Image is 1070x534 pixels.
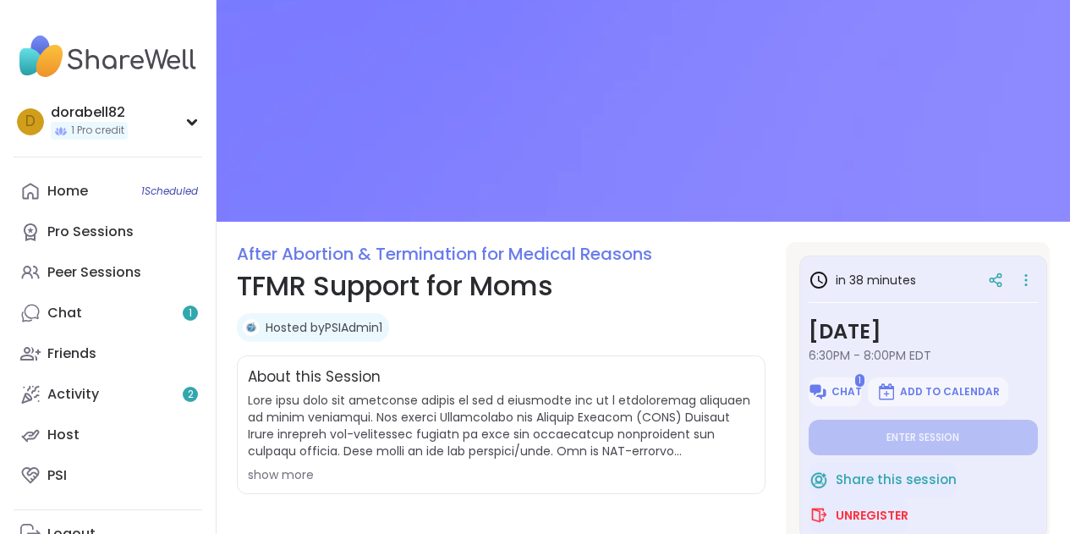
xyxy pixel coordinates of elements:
span: Unregister [836,507,908,524]
div: Pro Sessions [47,223,134,241]
span: d [25,111,36,133]
span: Enter session [886,431,959,444]
div: Host [47,426,80,444]
button: Add to Calendar [868,377,1008,406]
div: Home [47,182,88,201]
span: 2 [188,388,194,402]
h1: TFMR Support for Moms [237,266,765,306]
div: Friends [47,344,96,363]
img: PSIAdmin1 [243,319,260,336]
h2: About this Session [248,366,381,388]
span: 1 [189,306,192,321]
a: Peer Sessions [14,252,202,293]
button: Enter session [809,420,1038,455]
img: ShareWell Logomark [809,470,829,490]
a: Chat1 [14,293,202,333]
div: show more [248,466,754,483]
button: Chat [809,377,861,406]
img: ShareWell Logomark [808,382,828,402]
div: dorabell82 [51,103,128,122]
a: PSI [14,455,202,496]
h3: in 38 minutes [809,270,916,290]
div: Peer Sessions [47,263,141,282]
a: Pro Sessions [14,212,202,252]
a: Host [14,415,202,455]
button: Unregister [809,498,908,533]
div: Activity [47,385,99,404]
a: Hosted byPSIAdmin1 [266,319,382,336]
img: ShareWell Logomark [809,505,829,526]
span: Add to Calendar [900,385,1000,399]
div: Chat [47,304,82,322]
span: 1 [855,374,864,387]
img: ShareWell Nav Logo [14,27,202,86]
span: 1 Scheduled [141,184,198,198]
button: Share this session [809,462,957,498]
img: ShareWell Logomark [876,382,897,402]
a: Activity2 [14,374,202,415]
h3: [DATE] [809,317,1038,347]
span: Share this session [836,471,957,490]
a: Friends [14,333,202,374]
span: Chat [831,385,862,399]
span: Lore ipsu dolo sit ametconse adipis el sed d eiusmodte inc ut l etdoloremag aliquaen ad minim ven... [248,392,754,460]
span: 1 Pro credit [71,124,124,138]
div: PSI [47,466,67,485]
a: Home1Scheduled [14,171,202,212]
span: 6:30PM - 8:00PM EDT [809,347,1038,364]
a: After Abortion & Termination for Medical Reasons [237,242,652,266]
